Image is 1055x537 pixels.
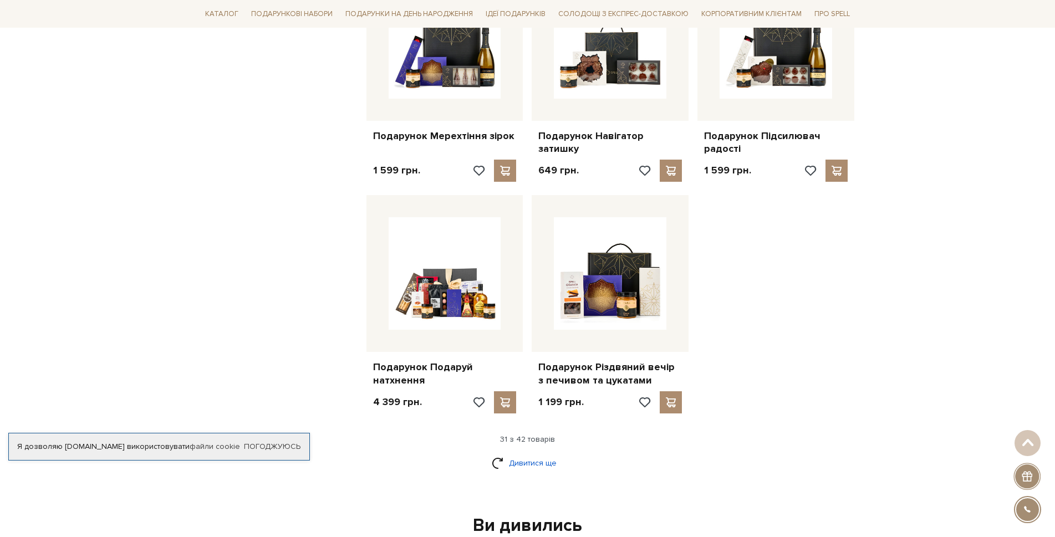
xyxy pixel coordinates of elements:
[9,442,309,452] div: Я дозволяю [DOMAIN_NAME] використовувати
[373,361,517,387] a: Подарунок Подаруй натхнення
[373,396,422,408] p: 4 399 грн.
[247,6,337,23] a: Подарункові набори
[201,6,243,23] a: Каталог
[492,453,564,473] a: Дивитися ще
[373,164,420,177] p: 1 599 грн.
[538,396,584,408] p: 1 199 грн.
[244,442,300,452] a: Погоджуюсь
[810,6,854,23] a: Про Spell
[481,6,550,23] a: Ідеї подарунків
[697,6,806,23] a: Корпоративним клієнтам
[538,130,682,156] a: Подарунок Навігатор затишку
[538,361,682,387] a: Подарунок Різдвяний вечір з печивом та цукатами
[704,164,751,177] p: 1 599 грн.
[554,4,693,23] a: Солодощі з експрес-доставкою
[704,130,848,156] a: Подарунок Підсилювач радості
[190,442,240,451] a: файли cookie
[341,6,477,23] a: Подарунки на День народження
[538,164,579,177] p: 649 грн.
[373,130,517,142] a: Подарунок Мерехтіння зірок
[196,434,859,444] div: 31 з 42 товарів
